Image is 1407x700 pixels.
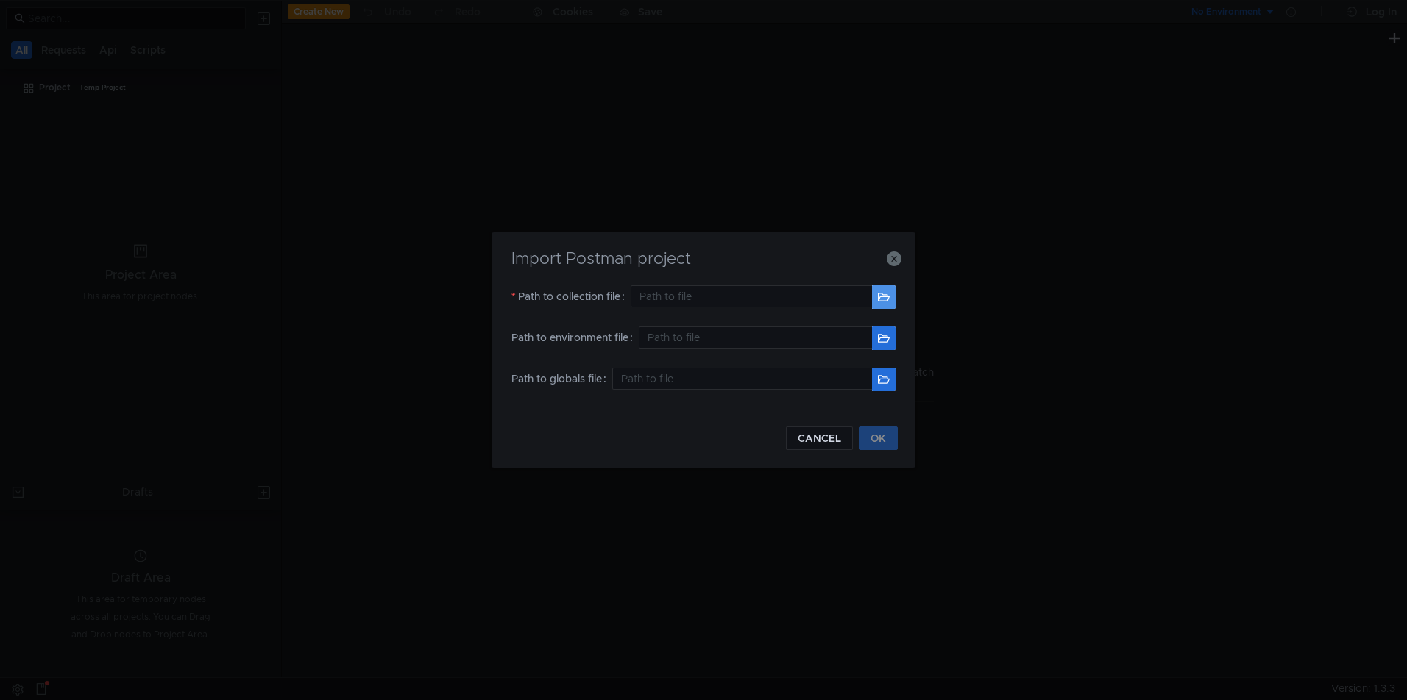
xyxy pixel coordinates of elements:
input: Path to file [612,368,872,390]
h3: Import Postman project [509,250,898,268]
label: Path to globals file [511,368,612,390]
label: Path to collection file [511,285,631,307]
input: Path to file [639,326,872,349]
input: Path to file [631,285,872,307]
label: Path to environment file [511,326,639,349]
